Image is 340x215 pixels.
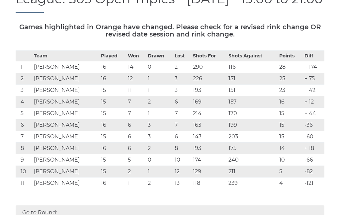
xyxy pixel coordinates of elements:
td: + 75 [303,73,324,85]
td: 5 [126,154,146,166]
th: Points [278,51,303,61]
td: 6 [126,143,146,154]
td: 10 [173,154,191,166]
td: -36 [303,119,324,131]
td: + 174 [303,61,324,73]
td: 6 [173,131,191,143]
td: 6 [126,131,146,143]
th: Drawn [146,51,173,61]
td: 13 [173,178,191,189]
td: [PERSON_NAME] [32,154,99,166]
td: 3 [16,85,32,96]
td: 4 [278,178,303,189]
td: 0 [146,154,173,166]
td: 15 [99,131,127,143]
td: 211 [227,166,277,178]
td: [PERSON_NAME] [32,61,99,73]
td: 193 [191,143,227,154]
td: 12 [173,166,191,178]
td: 15 [278,108,303,119]
td: 4 [16,96,32,108]
td: 11 [126,85,146,96]
td: -66 [303,154,324,166]
td: 2 [16,73,32,85]
th: Shots Against [227,51,277,61]
td: 7 [173,119,191,131]
td: 3 [173,73,191,85]
td: 116 [227,61,277,73]
td: 16 [99,73,127,85]
td: 14 [278,143,303,154]
td: [PERSON_NAME] [32,143,99,154]
td: 14 [126,61,146,73]
td: 12 [126,73,146,85]
th: Won [126,51,146,61]
td: 16 [99,143,127,154]
th: Played [99,51,127,61]
td: 6 [126,119,146,131]
td: 240 [227,154,277,166]
td: [PERSON_NAME] [32,178,99,189]
td: 157 [227,96,277,108]
td: 16 [99,61,127,73]
td: 7 [126,108,146,119]
td: 199 [227,119,277,131]
td: 2 [146,96,173,108]
td: -82 [303,166,324,178]
td: 7 [126,96,146,108]
td: 15 [278,119,303,131]
td: 8 [16,143,32,154]
td: 10 [278,154,303,166]
td: 15 [99,108,127,119]
td: 239 [227,178,277,189]
td: 15 [278,131,303,143]
th: Lost [173,51,191,61]
td: 193 [191,85,227,96]
h5: Games highlighted in Orange have changed. Please check for a revised rink change OR revised date ... [16,23,324,38]
td: 0 [146,61,173,73]
td: -60 [303,131,324,143]
td: + 44 [303,108,324,119]
td: 214 [191,108,227,119]
td: 8 [173,143,191,154]
td: 3 [173,85,191,96]
td: 7 [16,131,32,143]
td: [PERSON_NAME] [32,96,99,108]
td: 6 [16,119,32,131]
td: 226 [191,73,227,85]
td: 9 [16,154,32,166]
td: 16 [99,119,127,131]
td: 15 [99,96,127,108]
td: 175 [227,143,277,154]
td: 143 [191,131,227,143]
td: 169 [191,96,227,108]
td: 1 [16,61,32,73]
td: 1 [146,166,173,178]
td: 23 [278,85,303,96]
td: 1 [146,85,173,96]
td: 163 [191,119,227,131]
td: 11 [16,178,32,189]
td: 16 [99,178,127,189]
td: 170 [227,108,277,119]
td: 174 [191,154,227,166]
td: 3 [146,119,173,131]
td: 25 [278,73,303,85]
td: 129 [191,166,227,178]
td: 1 [146,108,173,119]
td: 6 [173,96,191,108]
td: [PERSON_NAME] [32,119,99,131]
td: 16 [278,96,303,108]
th: Team [32,51,99,61]
td: 118 [191,178,227,189]
td: 2 [146,178,173,189]
td: 15 [99,85,127,96]
td: + 42 [303,85,324,96]
td: 151 [227,73,277,85]
td: 1 [146,73,173,85]
th: Shots For [191,51,227,61]
td: 5 [16,108,32,119]
td: [PERSON_NAME] [32,131,99,143]
td: 28 [278,61,303,73]
td: [PERSON_NAME] [32,85,99,96]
